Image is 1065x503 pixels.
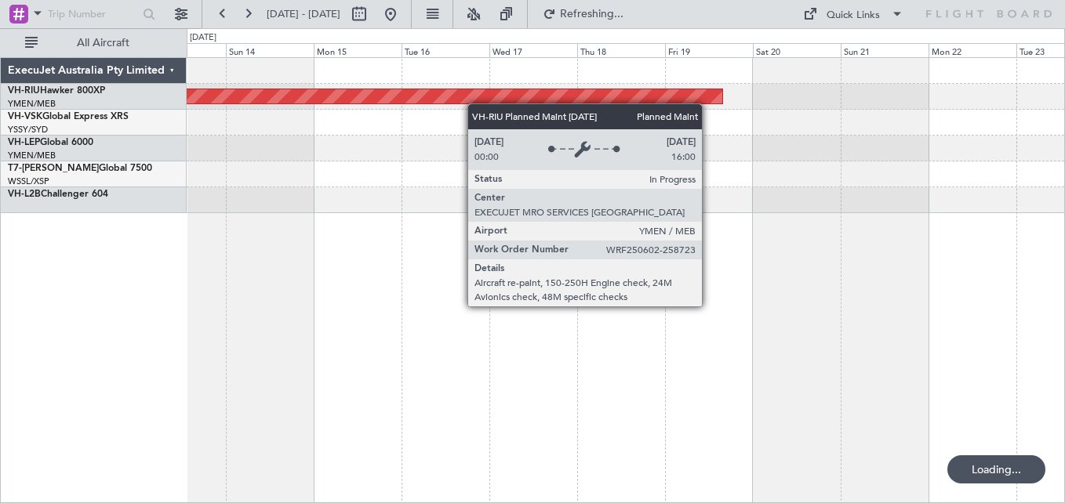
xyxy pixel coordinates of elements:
[827,8,880,24] div: Quick Links
[314,43,402,57] div: Mon 15
[8,190,108,199] a: VH-L2BChallenger 604
[8,138,93,147] a: VH-LEPGlobal 6000
[577,43,665,57] div: Thu 18
[8,190,41,199] span: VH-L2B
[8,98,56,110] a: YMEN/MEB
[226,43,314,57] div: Sun 14
[267,7,340,21] span: [DATE] - [DATE]
[8,86,40,96] span: VH-RIU
[8,112,129,121] a: VH-VSKGlobal Express XRS
[17,31,170,56] button: All Aircraft
[8,150,56,161] a: YMEN/MEB
[559,9,625,20] span: Refreshing...
[665,43,753,57] div: Fri 19
[8,112,42,121] span: VH-VSK
[8,86,105,96] a: VH-RIUHawker 800XP
[929,43,1016,57] div: Mon 22
[48,2,138,26] input: Trip Number
[402,43,489,57] div: Tue 16
[947,455,1045,483] div: Loading...
[489,43,577,57] div: Wed 17
[8,164,152,173] a: T7-[PERSON_NAME]Global 7500
[8,138,40,147] span: VH-LEP
[841,43,929,57] div: Sun 21
[41,38,165,49] span: All Aircraft
[8,164,99,173] span: T7-[PERSON_NAME]
[795,2,911,27] button: Quick Links
[536,2,630,27] button: Refreshing...
[8,124,48,136] a: YSSY/SYD
[753,43,841,57] div: Sat 20
[190,31,216,45] div: [DATE]
[8,176,49,187] a: WSSL/XSP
